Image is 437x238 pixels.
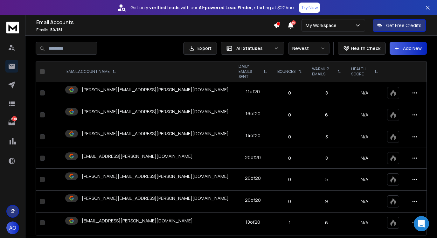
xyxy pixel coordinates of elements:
button: Try Now [299,3,320,13]
button: AO [6,221,19,234]
p: 0 [276,176,303,183]
button: Health Check [338,42,386,55]
p: 0 [276,155,303,161]
p: BOUNCES [277,69,295,74]
td: 8 [307,82,346,104]
p: N/A [350,220,379,226]
p: HEALTH SCORE [351,66,372,77]
strong: AI-powered Lead Finder, [199,4,253,11]
p: My Workspace [306,22,339,29]
p: [EMAIL_ADDRESS][PERSON_NAME][DOMAIN_NAME] [82,153,193,159]
p: [PERSON_NAME][EMAIL_ADDRESS][PERSON_NAME][DOMAIN_NAME] [82,108,229,115]
p: Emails : [36,27,274,32]
div: 20 of 20 [245,197,261,203]
td: 8 [307,148,346,169]
p: [PERSON_NAME][EMAIL_ADDRESS][PERSON_NAME][DOMAIN_NAME] [82,195,229,201]
td: 3 [307,126,346,148]
img: logo [6,22,19,33]
p: 0 [276,112,303,118]
div: 18 of 20 [246,219,260,225]
p: 0 [276,90,303,96]
strong: verified leads [149,4,179,11]
p: DAILY EMAILS SENT [239,64,261,79]
td: 5 [307,169,346,191]
button: Newest [288,42,329,55]
div: 20 of 20 [245,175,261,181]
div: 16 of 20 [246,110,260,117]
p: 0 [276,134,303,140]
h1: Email Accounts [36,18,274,26]
p: 0 [276,198,303,205]
p: [PERSON_NAME][EMAIL_ADDRESS][PERSON_NAME][DOMAIN_NAME] [82,173,229,179]
p: N/A [350,198,379,205]
span: 50 [291,20,296,25]
p: WARMUP EMAILS [312,66,335,77]
div: Open Intercom Messenger [414,216,429,231]
p: 1 [276,220,303,226]
div: 20 of 20 [245,154,261,161]
td: 6 [307,104,346,126]
p: N/A [350,155,379,161]
p: Get Free Credits [386,22,421,29]
div: 11 of 20 [246,88,260,95]
p: N/A [350,90,379,96]
p: Try Now [301,4,318,11]
button: Get Free Credits [373,19,426,32]
button: Add New [390,42,427,55]
div: EMAIL ACCOUNT NAME [66,69,116,74]
a: 14816 [5,116,18,129]
p: N/A [350,112,379,118]
p: [PERSON_NAME][EMAIL_ADDRESS][PERSON_NAME][DOMAIN_NAME] [82,87,229,93]
p: N/A [350,134,379,140]
p: [PERSON_NAME][EMAIL_ADDRESS][PERSON_NAME][DOMAIN_NAME] [82,130,229,137]
div: 14 of 20 [246,132,260,139]
p: N/A [350,176,379,183]
p: All Statuses [236,45,271,52]
td: 9 [307,191,346,213]
button: Export [183,42,217,55]
p: [EMAIL_ADDRESS][PERSON_NAME][DOMAIN_NAME] [82,218,193,224]
p: Health Check [351,45,380,52]
td: 6 [307,213,346,233]
p: 14816 [12,116,17,121]
p: Get only with our starting at $22/mo [130,4,294,11]
span: 50 / 181 [50,27,62,32]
